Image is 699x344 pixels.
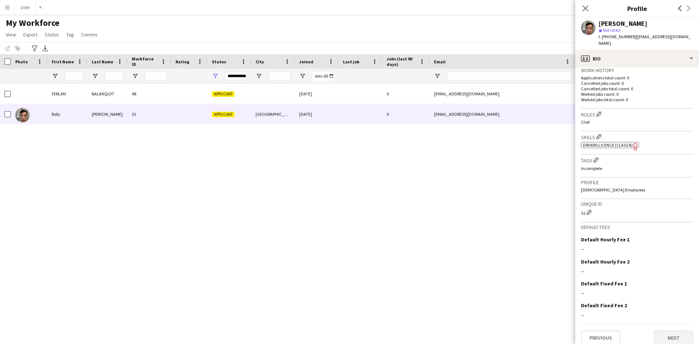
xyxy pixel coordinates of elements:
[434,73,441,79] button: Open Filter Menu
[382,84,430,104] div: 0
[295,104,339,124] div: [DATE]
[430,104,575,124] div: [EMAIL_ADDRESS][DOMAIN_NAME]
[127,104,171,124] div: 51
[581,156,693,164] h3: Tags
[583,142,633,148] span: Drivers Licence (Class B)
[212,73,218,79] button: Open Filter Menu
[212,59,226,64] span: Status
[15,0,36,15] button: DISH
[581,187,693,193] p: [DEMOGRAPHIC_DATA] Employees
[15,108,30,122] img: Rolly Velasquez
[256,73,262,79] button: Open Filter Menu
[87,104,127,124] div: [PERSON_NAME]
[581,224,693,230] h3: Default fees
[15,59,28,64] span: Photo
[581,236,629,243] h3: Default Hourly Fee 1
[599,34,636,39] span: t. [PHONE_NUMBER]
[145,72,167,80] input: Workforce ID Filter Input
[299,73,306,79] button: Open Filter Menu
[212,112,234,117] span: Applicant
[581,119,589,125] span: Chef
[581,67,693,74] h3: Work history
[581,258,629,265] h3: Default Hourly Fee 2
[81,31,98,38] span: Comms
[581,312,693,319] div: --
[581,75,693,80] p: Applications total count: 0
[387,56,416,67] span: Jobs (last 90 days)
[212,91,234,97] span: Applicant
[581,201,693,207] h3: Unique ID
[175,59,189,64] span: Rating
[52,59,74,64] span: First Name
[295,84,339,104] div: [DATE]
[66,31,74,38] span: Tag
[581,110,693,118] h3: Roles
[581,246,693,252] div: --
[127,84,171,104] div: 48
[581,290,693,296] div: --
[52,73,58,79] button: Open Filter Menu
[47,84,87,104] div: FERLAN
[23,31,37,38] span: Export
[63,30,77,39] a: Tag
[581,268,693,274] div: --
[92,59,113,64] span: Last Name
[581,280,627,287] h3: Default Fixed Fee 1
[6,31,16,38] span: View
[299,59,313,64] span: Joined
[6,17,59,28] span: My Workforce
[105,72,123,80] input: Last Name Filter Input
[30,44,39,53] app-action-btn: Advanced filters
[581,302,627,309] h3: Default Fixed Fee 2
[132,73,138,79] button: Open Filter Menu
[581,97,693,102] p: Worked jobs total count: 0
[343,59,359,64] span: Last job
[42,30,62,39] a: Status
[41,44,50,53] app-action-btn: Export XLSX
[382,104,430,124] div: 0
[269,72,291,80] input: City Filter Input
[599,34,691,46] span: | [EMAIL_ADDRESS][DOMAIN_NAME]
[87,84,127,104] div: BALANQUIT
[251,104,295,124] div: [GEOGRAPHIC_DATA]
[599,20,647,27] div: [PERSON_NAME]
[78,30,100,39] a: Comms
[20,30,40,39] a: Export
[256,59,264,64] span: City
[92,73,98,79] button: Open Filter Menu
[447,72,571,80] input: Email Filter Input
[434,59,446,64] span: Email
[132,56,158,67] span: Workforce ID
[575,50,699,67] div: Bio
[581,179,693,186] h3: Profile
[581,86,693,91] p: Cancelled jobs total count: 0
[312,72,334,80] input: Joined Filter Input
[581,133,693,141] h3: Skills
[3,30,19,39] a: View
[581,91,693,97] p: Worked jobs count: 0
[430,84,575,104] div: [EMAIL_ADDRESS][DOMAIN_NAME]
[603,27,620,33] span: Not rated
[581,166,693,171] p: Incomplete
[65,72,83,80] input: First Name Filter Input
[581,80,693,86] p: Cancelled jobs count: 0
[45,31,59,38] span: Status
[47,104,87,124] div: Rolly
[575,4,699,13] h3: Profile
[581,209,693,216] div: 51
